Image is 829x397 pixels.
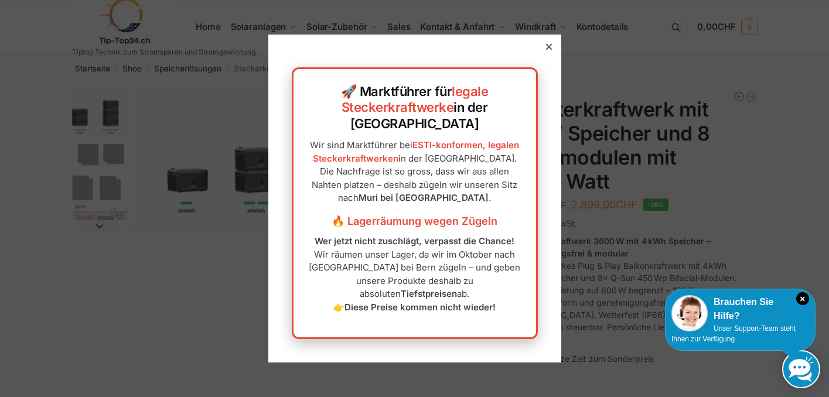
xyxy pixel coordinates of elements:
a: ESTI-konformen, legalen Steckerkraftwerken [313,139,520,164]
strong: Tiefstpreisen [401,288,457,299]
div: Brauchen Sie Hilfe? [671,295,809,323]
img: Customer service [671,295,708,331]
span: Unser Support-Team steht Ihnen zur Verfügung [671,324,796,343]
h2: 🚀 Marktführer für in der [GEOGRAPHIC_DATA] [305,84,524,132]
a: legale Steckerkraftwerke [342,84,489,115]
strong: Wer jetzt nicht zuschlägt, verpasst die Chance! [315,235,514,247]
p: Wir sind Marktführer bei in der [GEOGRAPHIC_DATA]. Die Nachfrage ist so gross, dass wir aus allen... [305,139,524,205]
i: Schließen [796,292,809,305]
h3: 🔥 Lagerräumung wegen Zügeln [305,214,524,229]
strong: Diese Preise kommen nicht wieder! [344,302,496,313]
p: Wir räumen unser Lager, da wir im Oktober nach [GEOGRAPHIC_DATA] bei Bern zügeln – und geben unse... [305,235,524,314]
strong: Muri bei [GEOGRAPHIC_DATA] [359,192,489,203]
